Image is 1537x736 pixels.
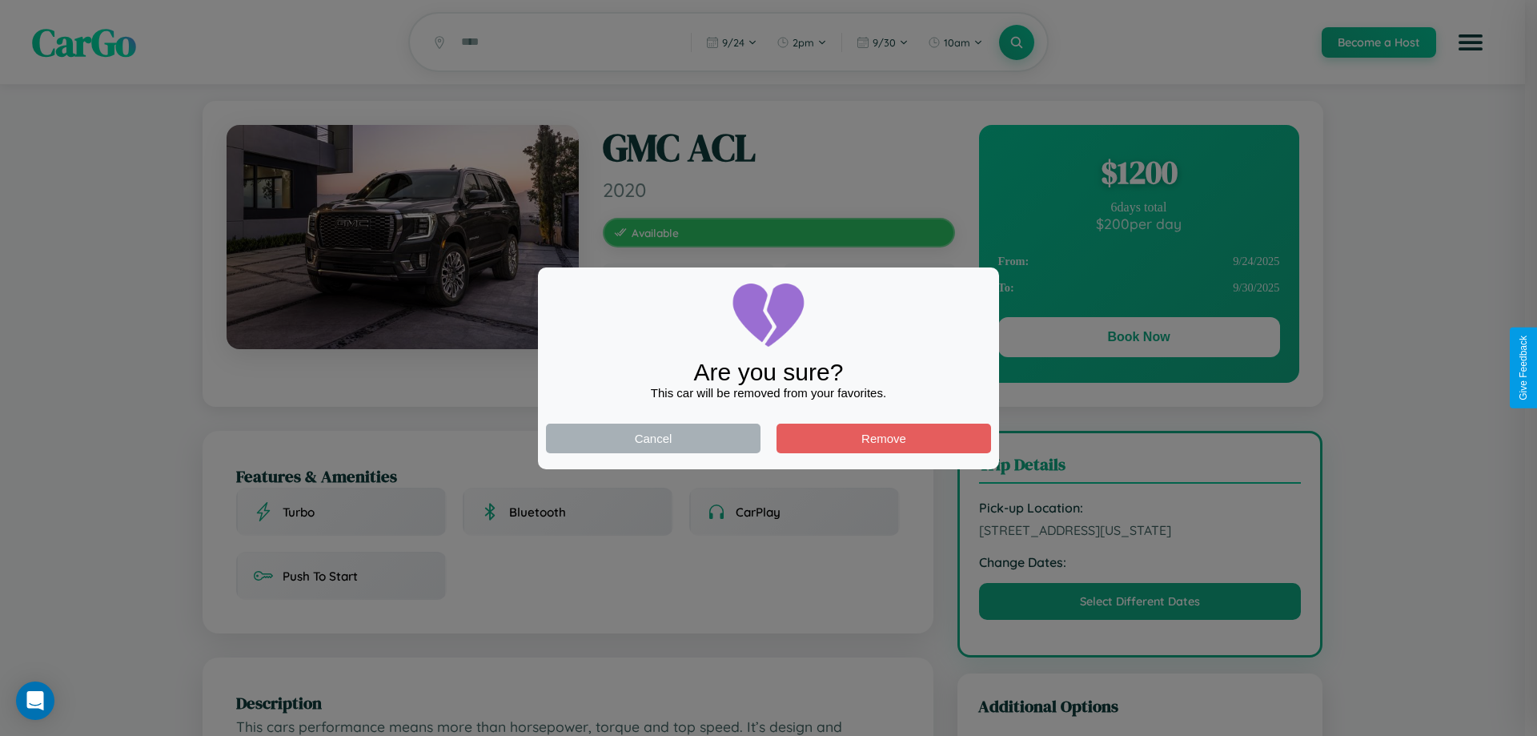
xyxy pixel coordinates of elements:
[546,424,760,453] button: Cancel
[728,275,809,356] img: broken-heart
[546,359,991,386] div: Are you sure?
[16,682,54,720] div: Open Intercom Messenger
[1518,336,1529,400] div: Give Feedback
[546,386,991,400] div: This car will be removed from your favorites.
[777,424,991,453] button: Remove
